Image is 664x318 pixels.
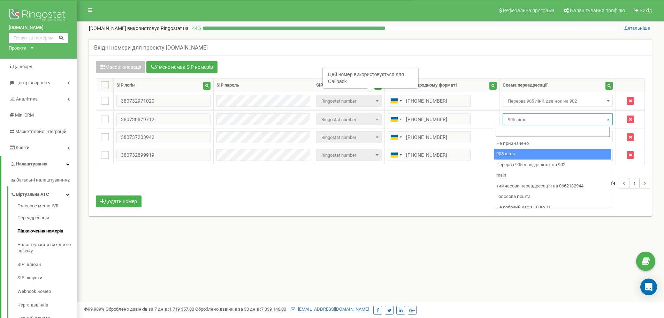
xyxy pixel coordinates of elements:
li: Голосова пошта [494,191,611,202]
input: 050 123 4567 [388,149,471,161]
span: Оброблено дзвінків за 7 днів : [106,306,194,312]
a: Webhook номер [17,285,77,298]
li: Не робочий час з 10 до 11 [494,202,611,213]
span: 99,989% [84,306,105,312]
div: Проєкти [9,45,26,52]
span: Реферальна програма [503,8,555,13]
div: Telephone country code [388,149,404,161]
u: 7 339 146,00 [261,306,286,312]
span: Перерва 905 лінії, дзвінок на 902 [503,95,613,107]
input: 050 123 4567 [388,113,471,125]
span: Віртуальна АТС [16,191,49,198]
u: 1 719 357,00 [169,306,194,312]
li: Перерва 905 лінії, дзвінок на 902 [494,160,611,170]
li: 1 [629,178,640,188]
span: Оброблено дзвінків за 30 днів : [195,306,286,312]
a: [EMAIL_ADDRESS][DOMAIN_NAME] [291,306,369,312]
p: [DOMAIN_NAME] [89,25,189,32]
li: тимчасова переадресація на 0662132944 [494,181,611,192]
span: Ringostat number [316,131,382,143]
div: Telephone country code [388,95,404,106]
div: Open Intercom Messenger [640,279,657,295]
a: Переадресація [17,211,77,225]
span: Маркетплейс інтеграцій [15,129,67,134]
span: Ringostat number [316,149,382,161]
div: Номер у міжнародному форматі [388,82,457,89]
a: Віртуальна АТС [10,186,77,201]
img: Ringostat logo [9,7,68,24]
a: SIP акаунти [17,271,77,285]
input: 050 123 4567 [388,131,471,143]
a: Підключення номерів [17,224,77,238]
span: Налаштування [16,161,47,167]
li: Не призначено [494,138,611,149]
h5: Вхідні номери для проєкту [DOMAIN_NAME] [94,45,208,51]
span: Детальніше [624,25,650,31]
button: Додати номер [96,195,142,207]
a: SIP шлюзи [17,258,77,272]
div: Telephone country code [388,132,404,143]
span: Mini CRM [15,112,34,118]
span: Перерва 905 лінії, дзвінок на 902 [505,96,610,106]
div: Схема переадресації [503,82,548,89]
a: Загальні налаштування [10,172,77,186]
span: Ringostat number [319,115,380,125]
a: Налаштування [1,156,77,172]
span: Ringostat number [319,150,380,160]
span: Ringostat number [319,133,380,142]
span: Вихід [640,8,652,13]
span: Ringostat number [316,95,382,107]
div: SIP логін [116,82,135,89]
button: У мене немає SIP номерів [146,61,217,73]
a: Налаштування вихідного зв’язку [17,238,77,258]
a: Черга дзвінків [17,298,77,312]
span: Аналiтика [16,96,38,102]
a: [DOMAIN_NAME] [9,24,68,31]
span: 905 лінія [503,113,613,125]
th: SIP пароль [213,79,313,92]
span: Налаштування профілю [570,8,625,13]
input: 050 123 4567 [388,95,471,107]
nav: ... [602,171,650,195]
p: 44 % [189,25,203,32]
span: Ringostat number [316,113,382,125]
li: 905 лінія [494,149,611,160]
div: SIP шлюз [316,82,337,89]
span: Кошти [16,145,30,150]
li: main [494,170,611,181]
button: Масові операції [96,61,145,73]
span: Ringostat number [319,96,380,106]
a: Голосове меню IVR [17,203,77,211]
span: Дашборд [13,64,32,69]
span: Загальні налаштування [16,177,67,184]
div: Цей номер використовується для Callback [323,68,418,88]
span: 905 лінія [505,115,610,125]
div: Telephone country code [388,114,404,125]
span: використовує Ringostat на [127,25,189,31]
input: Пошук за номером [9,33,68,43]
span: Центр звернень [15,80,50,85]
